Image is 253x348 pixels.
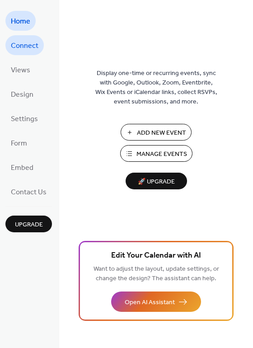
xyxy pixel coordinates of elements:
[11,112,38,127] span: Settings
[11,39,38,53] span: Connect
[11,136,27,151] span: Form
[5,84,39,104] a: Design
[5,108,43,128] a: Settings
[5,157,39,177] a: Embed
[126,173,187,189] button: 🚀 Upgrade
[94,263,219,285] span: Want to adjust the layout, update settings, or change the design? The assistant can help.
[136,150,187,159] span: Manage Events
[111,292,201,312] button: Open AI Assistant
[11,88,33,102] span: Design
[125,298,175,307] span: Open AI Assistant
[111,249,201,262] span: Edit Your Calendar with AI
[5,133,33,153] a: Form
[11,63,30,78] span: Views
[121,124,192,141] button: Add New Event
[15,220,43,230] span: Upgrade
[5,11,36,31] a: Home
[5,35,44,55] a: Connect
[11,14,30,29] span: Home
[120,145,192,162] button: Manage Events
[131,176,182,188] span: 🚀 Upgrade
[95,69,217,107] span: Display one-time or recurring events, sync with Google, Outlook, Zoom, Eventbrite, Wix Events or ...
[5,60,36,80] a: Views
[137,128,186,138] span: Add New Event
[5,182,52,202] a: Contact Us
[5,216,52,232] button: Upgrade
[11,185,47,200] span: Contact Us
[11,161,33,175] span: Embed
